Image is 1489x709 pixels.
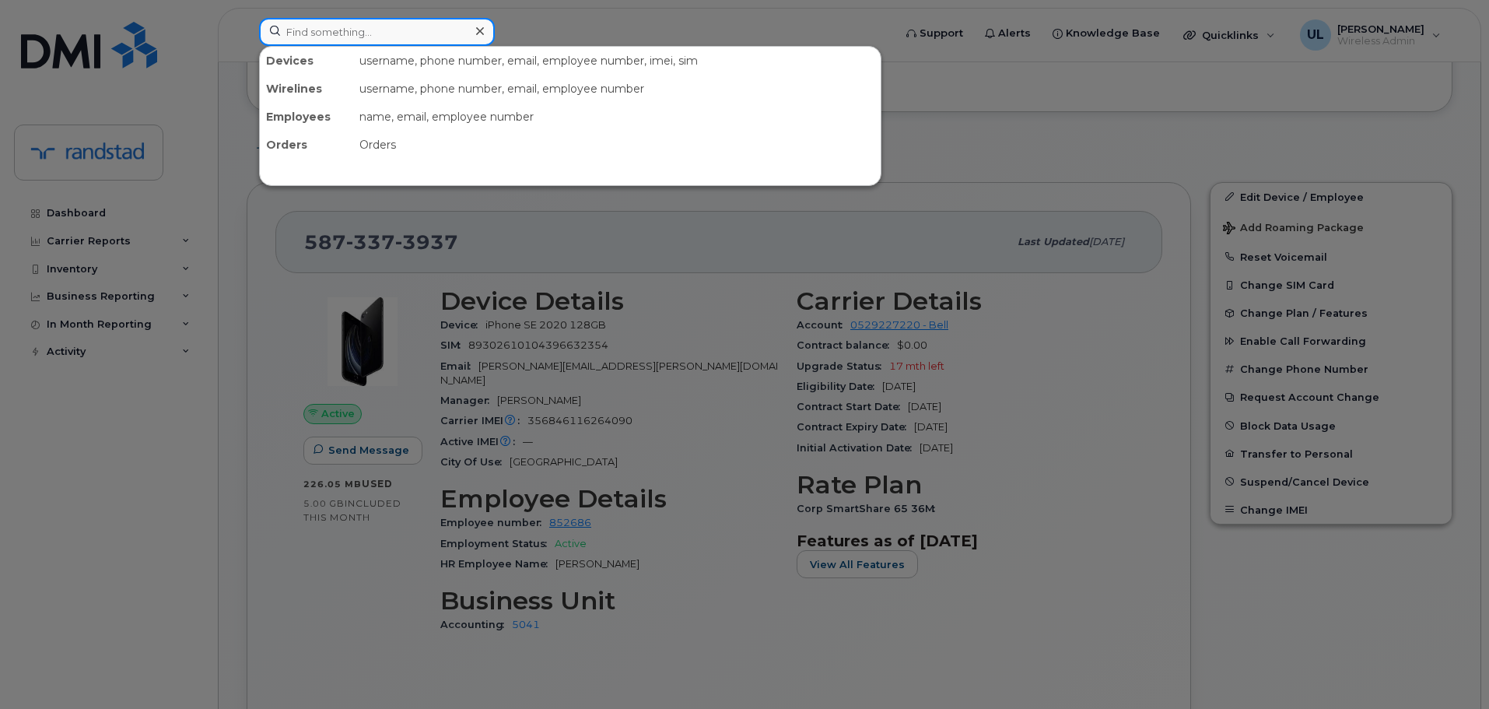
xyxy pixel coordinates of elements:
div: Devices [260,47,353,75]
div: Orders [353,131,881,159]
div: name, email, employee number [353,103,881,131]
div: Employees [260,103,353,131]
div: username, phone number, email, employee number [353,75,881,103]
input: Find something... [259,18,495,46]
div: username, phone number, email, employee number, imei, sim [353,47,881,75]
div: Orders [260,131,353,159]
div: Wirelines [260,75,353,103]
